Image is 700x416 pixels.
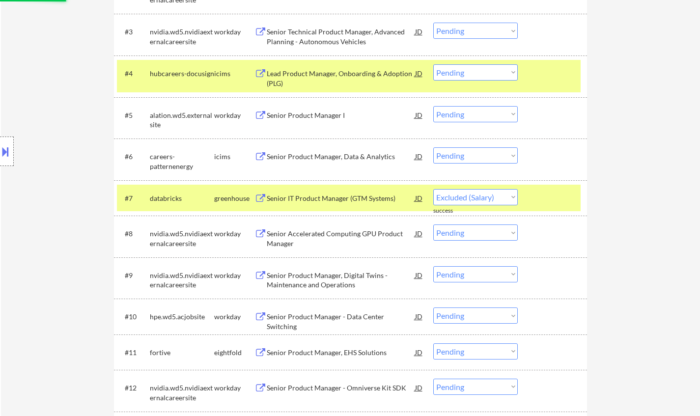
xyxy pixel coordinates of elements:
[214,348,254,358] div: eightfold
[214,27,254,37] div: workday
[150,152,214,171] div: careers-patternenergy
[414,379,424,396] div: JD
[267,348,415,358] div: Senior Product Manager, EHS Solutions
[414,343,424,361] div: JD
[150,312,214,322] div: hpe.wd5.acjobsite
[414,64,424,82] div: JD
[150,229,214,248] div: nvidia.wd5.nvidiaexternalcareersite
[267,69,415,88] div: Lead Product Manager, Onboarding & Adoption (PLG)
[214,69,254,79] div: icims
[414,23,424,40] div: JD
[214,194,254,203] div: greenhouse
[214,152,254,162] div: icims
[214,111,254,120] div: workday
[125,27,142,37] div: #3
[214,383,254,393] div: workday
[267,152,415,162] div: Senior Product Manager, Data & Analytics
[267,27,415,46] div: Senior Technical Product Manager, Advanced Planning - Autonomous Vehicles
[150,383,214,402] div: nvidia.wd5.nvidiaexternalcareersite
[150,194,214,203] div: databricks
[150,27,214,46] div: nvidia.wd5.nvidiaexternalcareersite
[414,307,424,325] div: JD
[267,383,415,393] div: Senior Product Manager - Omniverse Kit SDK
[433,207,473,215] div: success
[414,189,424,207] div: JD
[267,312,415,331] div: Senior Product Manager - Data Center Switching
[214,312,254,322] div: workday
[214,271,254,280] div: workday
[414,266,424,284] div: JD
[150,271,214,290] div: nvidia.wd5.nvidiaexternalcareersite
[150,111,214,130] div: alation.wd5.externalsite
[150,348,214,358] div: fortive
[214,229,254,239] div: workday
[267,271,415,290] div: Senior Product Manager, Digital Twins - Maintenance and Operations
[414,106,424,124] div: JD
[150,69,214,79] div: hubcareers-docusign
[414,147,424,165] div: JD
[267,194,415,203] div: Senior IT Product Manager (GTM Systems)
[125,271,142,280] div: #9
[125,312,142,322] div: #10
[414,224,424,242] div: JD
[125,383,142,393] div: #12
[125,348,142,358] div: #11
[267,229,415,248] div: Senior Accelerated Computing GPU Product Manager
[267,111,415,120] div: Senior Product Manager I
